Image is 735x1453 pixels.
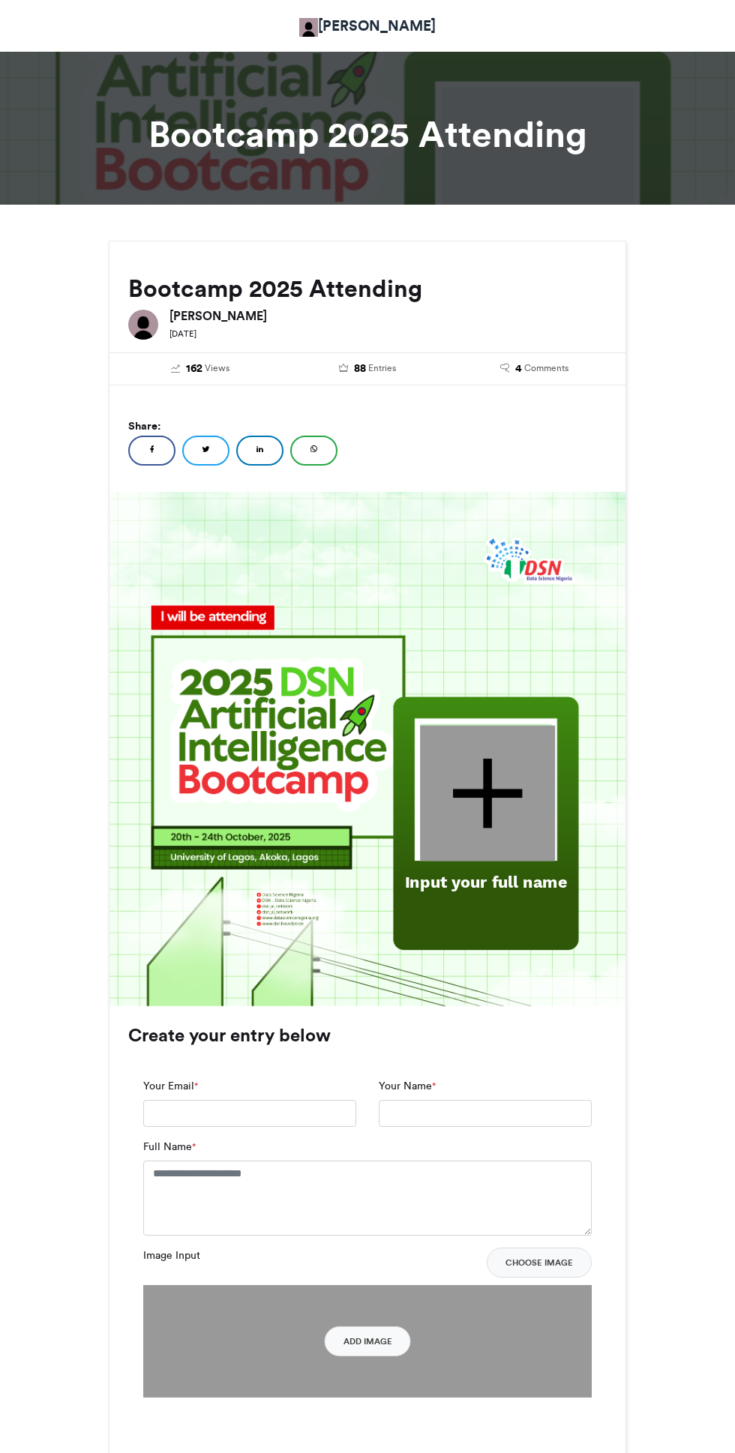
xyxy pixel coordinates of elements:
a: [PERSON_NAME] [299,15,436,37]
label: Image Input [143,1248,200,1263]
span: 4 [515,361,522,377]
a: 4 Comments [462,361,607,377]
button: Add Image [325,1326,411,1356]
h5: Share: [128,416,607,436]
small: [DATE] [169,328,196,339]
a: 88 Entries [295,361,440,377]
h6: [PERSON_NAME] [169,310,607,322]
label: Your Name [379,1078,436,1094]
img: Adetokunbo Adeyanju [299,18,318,37]
img: Adetokunbo Adeyanju [128,310,158,340]
span: 162 [186,361,202,377]
span: Comments [524,361,568,375]
h1: Bootcamp 2025 Attending [109,116,626,152]
span: 88 [354,361,366,377]
h2: Bootcamp 2025 Attending [128,275,607,302]
button: Choose Image [487,1248,592,1278]
div: Input your full name [396,870,575,893]
img: 1759914622.754-2d8129888393ff0d560b755cbaa6738bd9ad1980.png [109,490,625,1006]
label: Full Name [143,1139,196,1155]
span: Entries [368,361,396,375]
span: Views [205,361,229,375]
label: Your Email [143,1078,198,1094]
a: 162 Views [128,361,273,377]
h3: Create your entry below [128,1026,607,1044]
